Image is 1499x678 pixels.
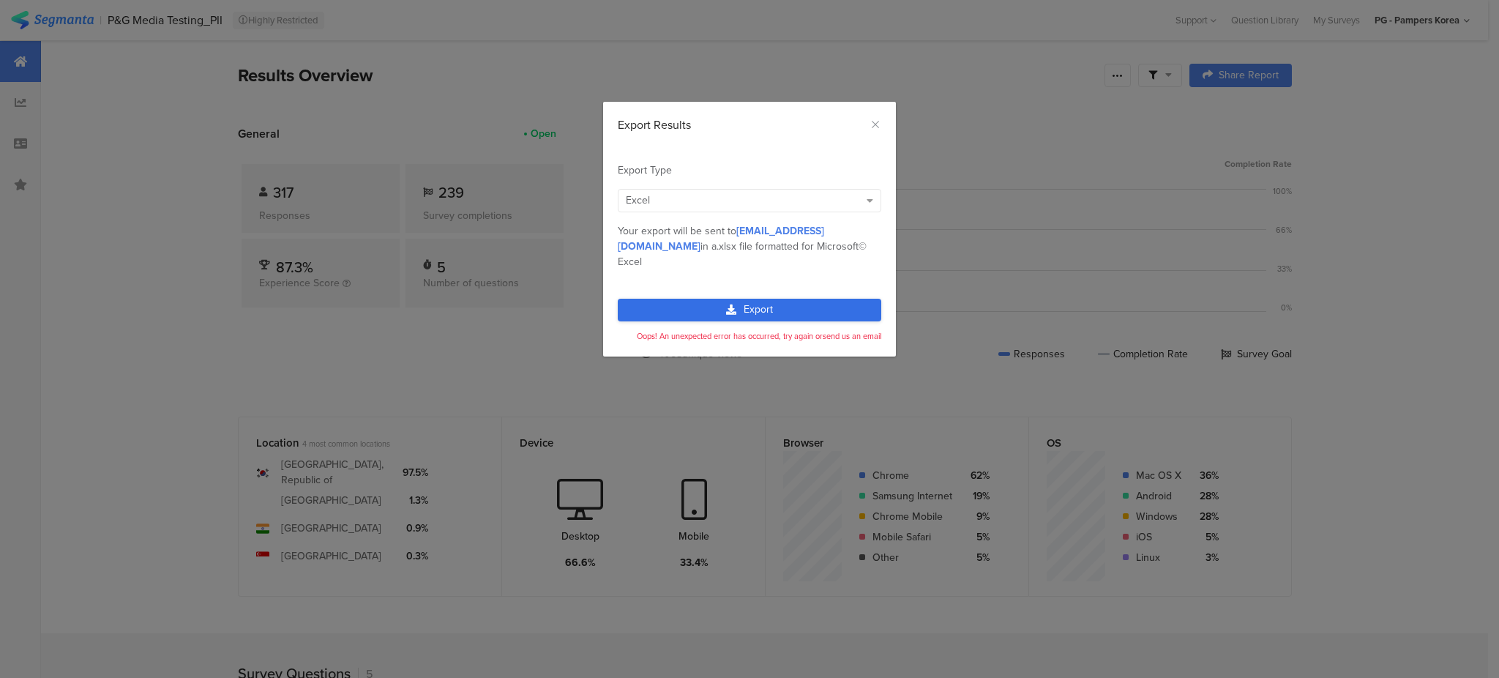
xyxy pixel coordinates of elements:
[618,239,867,269] span: .xlsx file formatted for Microsoft© Excel
[618,223,824,254] span: [EMAIL_ADDRESS][DOMAIN_NAME]
[618,223,881,269] div: Your export will be sent to in a
[603,102,896,357] div: dialog
[618,116,881,133] div: Export Results
[870,116,881,133] button: Close
[626,193,650,208] span: Excel
[618,330,881,342] div: Oops! An unexpected error has occurred, try again or
[823,330,881,342] a: send us an email
[618,299,881,321] a: Export
[618,163,881,178] div: Export Type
